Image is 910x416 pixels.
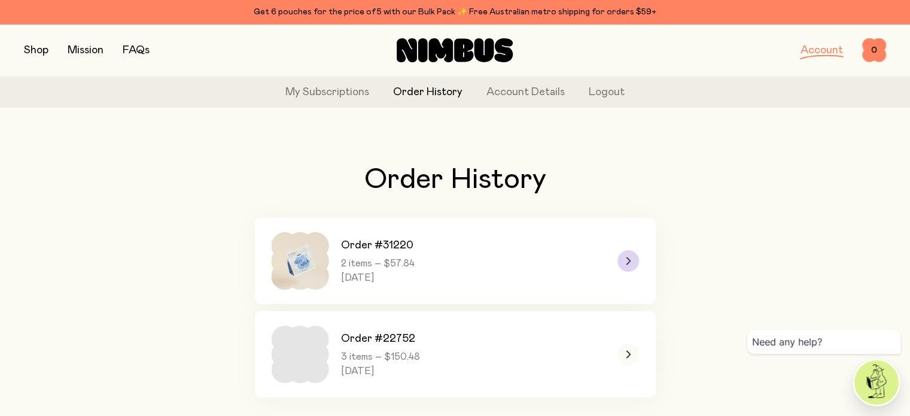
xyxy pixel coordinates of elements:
button: Logout [589,84,625,101]
h2: Order History [255,165,656,194]
h3: Order #22752 [341,332,415,346]
a: Order #312202 items – $57.84[DATE] [255,218,656,304]
a: Order History [393,84,462,101]
span: 3 items – $150.48 [341,351,420,363]
div: Get 6 pouches for the price of 5 with our Bulk Pack ✨ Free Australian metro shipping for orders $59+ [24,5,886,19]
div: Need any help? [747,330,900,354]
a: Account Details [486,84,565,101]
span: 2 items – $57.84 [341,257,415,269]
a: My Subscriptions [285,84,369,101]
a: FAQs [123,45,150,56]
img: agent [854,360,899,405]
a: Account [801,45,843,56]
a: Order #227523 items – $150.48[DATE] [255,311,656,397]
button: 0 [862,38,886,62]
h3: Order #31220 [341,238,413,253]
span: [DATE] [341,365,420,377]
span: [DATE] [341,272,415,284]
a: Mission [68,45,104,56]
